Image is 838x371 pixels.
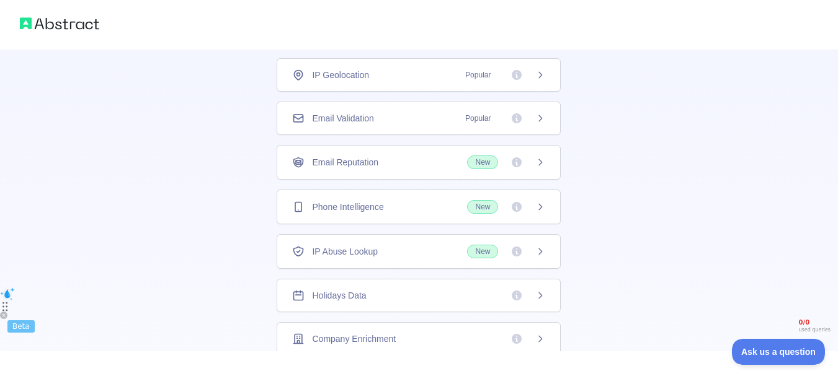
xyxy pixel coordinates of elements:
iframe: Toggle Customer Support [732,339,826,365]
span: IP Abuse Lookup [312,245,378,258]
div: Beta [7,320,35,333]
span: 0 / 0 [799,319,831,327]
span: Popular [458,69,498,81]
span: Email Reputation [312,156,378,168]
span: Holidays Data [312,289,366,302]
span: Phone Intelligence [312,201,383,213]
img: Abstract logo [20,15,99,32]
span: Email Validation [312,112,373,124]
span: IP Geolocation [312,69,369,81]
span: Popular [458,112,498,124]
span: used queries [799,327,831,333]
span: New [467,200,498,214]
span: New [467,245,498,258]
span: New [467,155,498,169]
span: Company Enrichment [312,333,396,345]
